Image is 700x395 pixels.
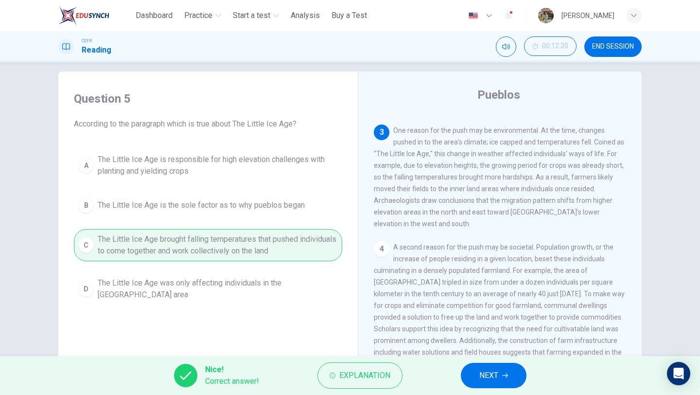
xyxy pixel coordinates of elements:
[467,12,479,19] img: en
[233,10,270,21] span: Start a test
[132,7,176,24] button: Dashboard
[374,241,389,257] div: 4
[592,43,634,51] span: END SESSION
[584,36,642,57] button: END SESSION
[374,126,624,228] span: One reason for the push may be environmental. At the time, changes pushed in to the area's climat...
[542,42,568,50] span: 00:12:20
[328,7,371,24] button: Buy a Test
[58,6,109,25] img: ELTC logo
[524,36,577,56] button: 00:12:20
[374,125,389,140] div: 3
[479,369,498,382] span: NEXT
[74,91,342,107] h4: Question 5
[287,7,324,24] button: Analysis
[339,369,390,382] span: Explanation
[291,10,320,21] span: Analysis
[524,36,577,57] div: Hide
[82,37,92,44] span: CEFR
[538,8,554,23] img: Profile picture
[374,243,625,368] span: A second reason for the push may be societal. Population growth, or the increase of people residi...
[229,7,283,24] button: Start a test
[477,87,520,103] h4: Pueblos
[205,376,259,387] span: Correct answer!
[561,10,614,21] div: [PERSON_NAME]
[180,7,225,24] button: Practice
[461,363,526,388] button: NEXT
[136,10,173,21] span: Dashboard
[496,36,516,57] div: Mute
[74,118,342,130] span: According to the paragraph which is true about The Little Ice Age?
[82,44,111,56] h1: Reading
[667,362,690,385] div: Open Intercom Messenger
[58,6,132,25] a: ELTC logo
[317,362,402,389] button: Explanation
[205,364,259,376] span: Nice!
[332,10,367,21] span: Buy a Test
[184,10,212,21] span: Practice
